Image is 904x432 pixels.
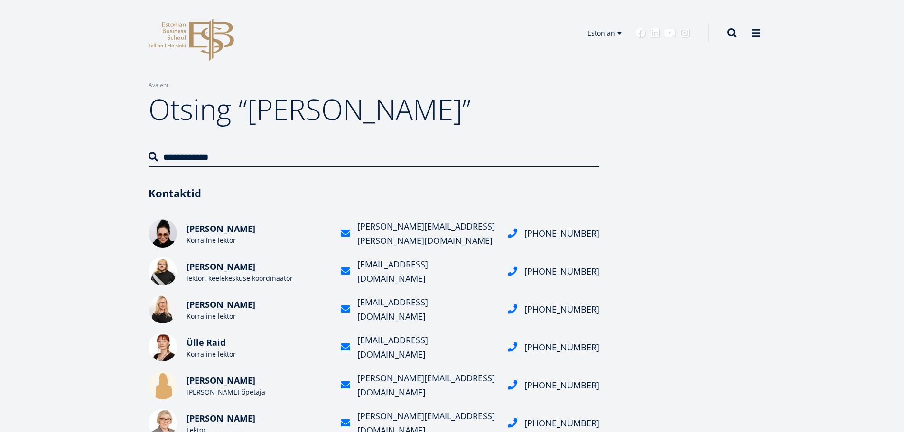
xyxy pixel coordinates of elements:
[186,387,329,397] div: [PERSON_NAME] õpetaja
[524,416,599,430] div: [PHONE_NUMBER]
[357,333,496,361] div: [EMAIL_ADDRESS][DOMAIN_NAME]
[524,264,599,278] div: [PHONE_NUMBER]
[149,257,177,285] img: Anu Lehing
[664,28,675,38] a: Youtube
[524,302,599,316] div: [PHONE_NUMBER]
[186,274,329,283] div: lektor, keelekeskuse koordinaator
[524,378,599,392] div: [PHONE_NUMBER]
[149,219,177,248] img: Tiia Reimal
[149,186,599,200] h3: Kontaktid
[149,295,177,323] img: Inga Kaha
[524,226,599,240] div: [PHONE_NUMBER]
[680,28,690,38] a: Instagram
[650,28,660,38] a: Linkedin
[186,223,255,234] span: [PERSON_NAME]
[186,349,329,359] div: Korraline lektor
[186,312,329,321] div: Korraline lektor
[149,90,599,128] h1: Otsing “[PERSON_NAME]”
[524,340,599,354] div: [PHONE_NUMBER]
[357,295,496,323] div: [EMAIL_ADDRESS][DOMAIN_NAME]
[149,81,168,90] a: Avaleht
[186,413,255,424] span: [PERSON_NAME]
[357,371,496,399] div: [PERSON_NAME][EMAIL_ADDRESS][DOMAIN_NAME]
[186,337,225,348] span: Ülle Raid
[149,333,177,361] img: Ülle Raid
[186,375,255,386] span: [PERSON_NAME]
[357,257,496,285] div: [EMAIL_ADDRESS][DOMAIN_NAME]
[186,261,255,272] span: [PERSON_NAME]
[186,299,255,310] span: [PERSON_NAME]
[636,28,645,38] a: Facebook
[357,219,496,248] div: [PERSON_NAME][EMAIL_ADDRESS][PERSON_NAME][DOMAIN_NAME]
[149,371,177,399] img: Elena Melentyeva
[186,236,329,245] div: Korraline lektor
